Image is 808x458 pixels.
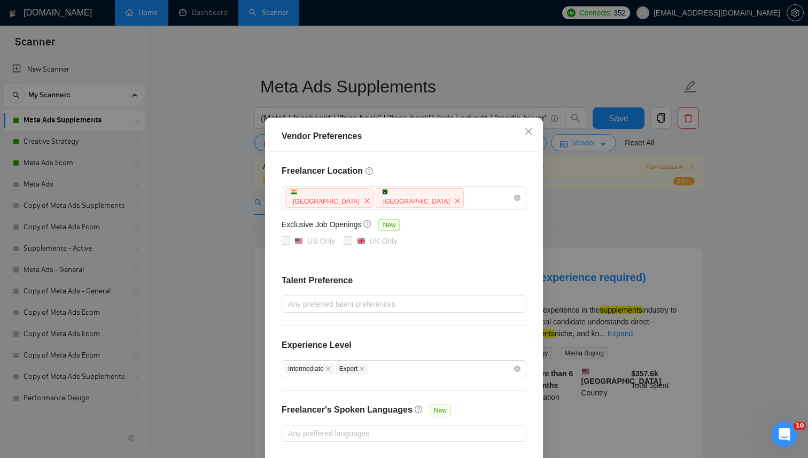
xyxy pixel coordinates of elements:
span: question-circle [363,220,372,228]
span: question-circle [415,405,423,414]
span: [GEOGRAPHIC_DATA] [383,198,450,205]
span: New [378,219,400,231]
img: 🇵🇰 [381,189,387,195]
h5: Exclusive Job Openings [282,219,361,230]
button: Close [514,118,543,146]
span: close [524,127,533,136]
img: 🇮🇳 [291,189,297,195]
span: close-circle [514,195,520,201]
span: New [430,405,451,416]
span: Intermediate [284,363,335,375]
img: 🇬🇧 [358,237,365,245]
div: US Only [307,235,335,247]
span: 10 [794,422,806,430]
span: close [359,366,364,371]
h4: Freelancer's Spoken Languages [282,403,413,416]
span: question-circle [366,167,374,175]
iframe: Intercom live chat [772,422,797,447]
span: close [452,195,463,207]
span: Expert [336,363,369,375]
h4: Talent Preference [282,274,526,287]
div: UK Only [369,235,397,247]
h4: Freelancer Location [282,165,526,177]
h4: Experience Level [282,339,352,352]
img: 🇺🇸 [295,237,302,245]
span: close [361,195,373,207]
span: close [325,366,331,371]
div: Vendor Preferences [282,130,526,143]
span: close-circle [514,366,520,372]
span: [GEOGRAPHIC_DATA] [293,198,360,205]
